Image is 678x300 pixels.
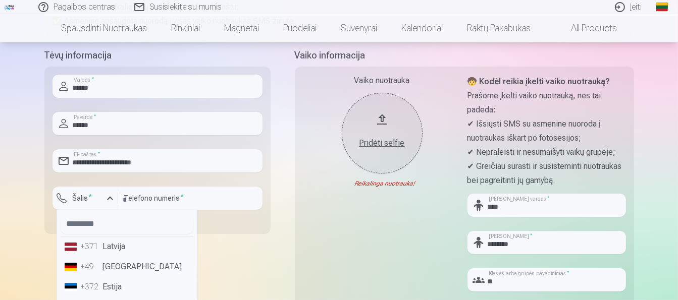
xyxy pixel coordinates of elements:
[303,75,461,87] div: Vaiko nuotrauka
[61,236,193,257] li: Latvija
[389,14,455,42] a: Kalendoriai
[81,261,101,273] div: +49
[61,257,193,277] li: [GEOGRAPHIC_DATA]
[467,77,610,86] strong: 🧒 Kodėl reikia įkelti vaiko nuotrauką?
[467,159,626,188] p: ✔ Greičiau surasti ir susisteminti nuotraukas bei pagreitinti jų gamybą.
[329,14,389,42] a: Suvenyrai
[61,277,193,297] li: Estija
[295,48,634,63] h5: Vaiko informacija
[81,281,101,293] div: +372
[159,14,212,42] a: Rinkiniai
[44,48,271,63] h5: Tėvų informacija
[53,210,118,226] div: [PERSON_NAME] yra privalomas
[81,241,101,253] div: +371
[303,179,461,188] div: Reikalinga nuotrauka!
[543,14,629,42] a: All products
[467,89,626,117] p: Prašome įkelti vaiko nuotrauką, nes tai padeda:
[69,193,96,203] label: Šalis
[271,14,329,42] a: Puodeliai
[455,14,543,42] a: Raktų pakabukas
[352,137,412,149] div: Pridėti selfie
[212,14,271,42] a: Magnetai
[49,14,159,42] a: Spausdinti nuotraukas
[467,117,626,145] p: ✔ Išsiųsti SMS su asmenine nuoroda į nuotraukas iškart po fotosesijos;
[467,145,626,159] p: ✔ Nepraleisti ir nesumaišyti vaikų grupėje;
[342,93,423,173] button: Pridėti selfie
[4,4,15,10] img: /fa2
[53,187,118,210] button: Šalis*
